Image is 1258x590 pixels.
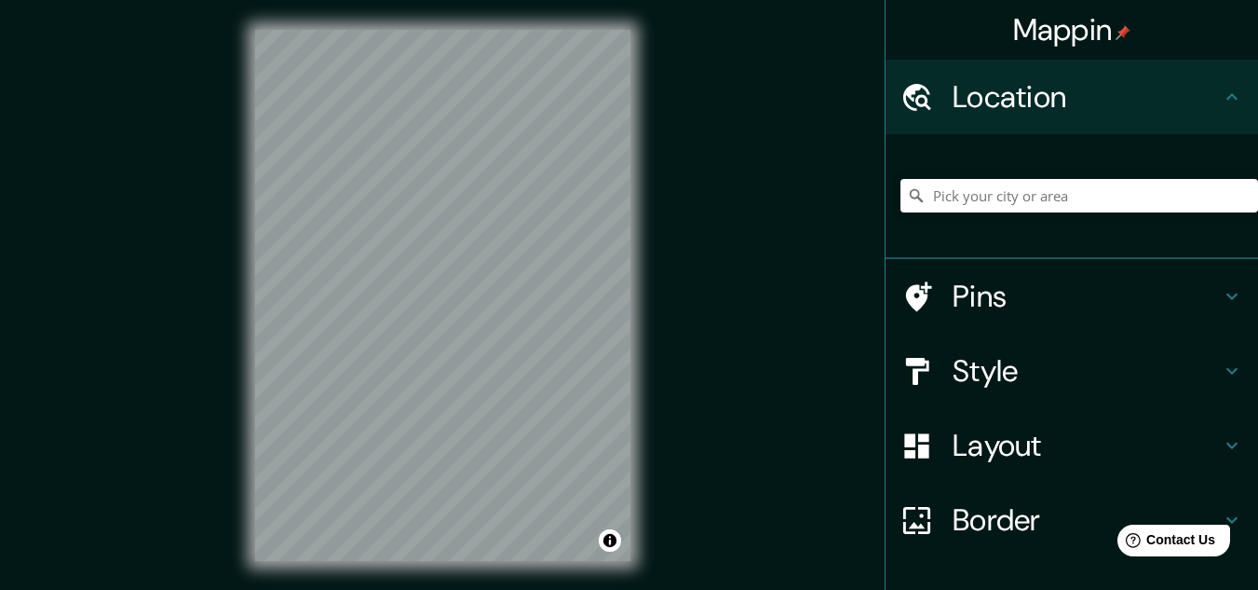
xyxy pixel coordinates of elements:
[953,501,1221,539] h4: Border
[255,30,630,561] canvas: Map
[953,278,1221,315] h4: Pins
[1013,11,1131,48] h4: Mappin
[953,427,1221,464] h4: Layout
[1092,517,1238,569] iframe: Help widget launcher
[886,334,1258,408] div: Style
[599,529,621,552] button: Toggle attribution
[886,60,1258,134] div: Location
[1116,25,1130,40] img: pin-icon.png
[953,352,1221,390] h4: Style
[886,483,1258,557] div: Border
[900,179,1258,213] input: Pick your city or area
[953,78,1221,116] h4: Location
[886,408,1258,483] div: Layout
[886,259,1258,334] div: Pins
